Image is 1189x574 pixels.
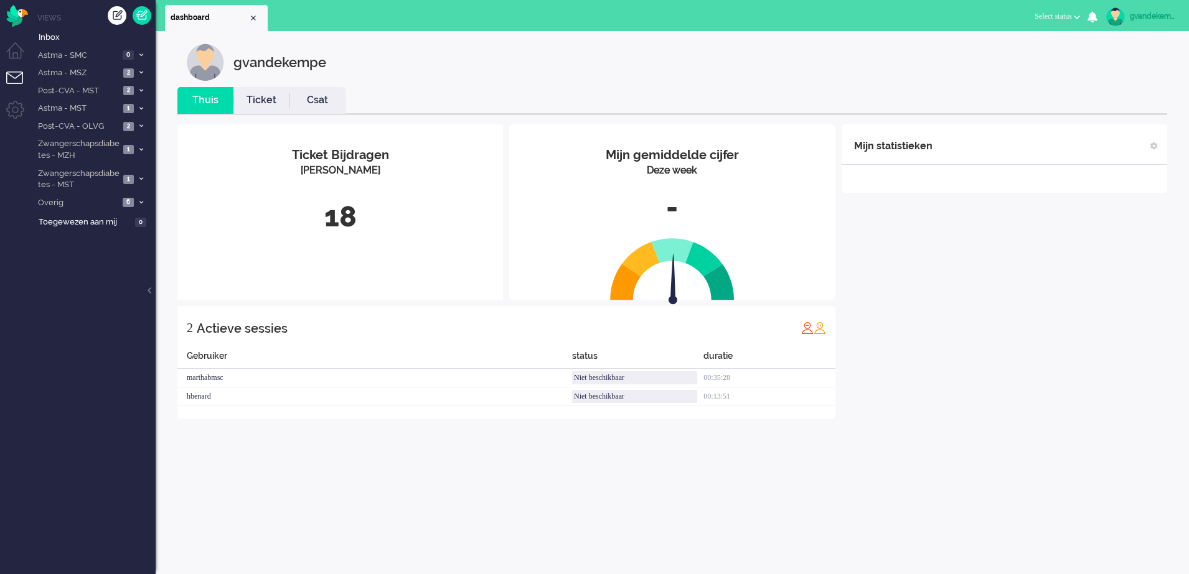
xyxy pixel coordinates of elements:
span: Select status [1035,12,1072,21]
img: customer.svg [187,44,224,81]
li: Ticket [233,87,289,114]
span: 0 [123,50,134,60]
div: 00:35:28 [703,369,835,387]
span: Overig [36,197,119,209]
li: Thuis [177,87,233,114]
span: Post-CVA - OLVG [36,121,120,132]
div: Mijn statistieken [854,134,933,159]
a: gvandekempe [1104,7,1177,26]
button: Select status [1027,7,1088,25]
div: 2 [187,315,193,340]
span: 1 [123,145,134,154]
img: semi_circle.svg [610,238,735,300]
span: Astma - MST [36,103,120,114]
span: 6 [123,198,134,207]
li: Csat [289,87,345,114]
li: Dashboard menu [6,42,34,70]
div: 00:13:51 [703,387,835,406]
li: Select status [1027,4,1088,31]
li: Admin menu [6,101,34,129]
div: gvandekempe [1130,10,1177,22]
img: avatar [1106,7,1125,26]
span: Astma - SMC [36,50,119,62]
div: Close tab [248,13,258,23]
div: Niet beschikbaar [572,371,697,384]
img: profile_red.svg [801,322,814,334]
div: 18 [187,197,494,238]
img: arrow.svg [646,254,700,307]
div: - [519,187,825,228]
li: Dashboard [165,5,268,31]
span: Inbox [39,32,156,44]
div: status [572,349,703,369]
li: Views [37,12,156,23]
a: Ticket [233,93,289,108]
span: dashboard [171,12,248,23]
div: Ticket Bijdragen [187,146,494,164]
span: 1 [123,175,134,184]
a: Toegewezen aan mij 0 [36,215,156,228]
div: marthabmsc [177,369,572,387]
div: Niet beschikbaar [572,390,697,403]
div: hbenard [177,387,572,406]
span: Zwangerschapsdiabetes - MZH [36,138,120,161]
div: Mijn gemiddelde cijfer [519,146,825,164]
span: 2 [123,86,134,95]
div: Creëer ticket [108,6,126,25]
a: Thuis [177,93,233,108]
a: Quick Ticket [133,6,151,25]
div: Gebruiker [177,349,572,369]
div: Deze week [519,164,825,178]
li: Tickets menu [6,72,34,100]
span: Toegewezen aan mij [39,216,131,228]
a: Omnidesk [6,8,28,17]
div: duratie [703,349,835,369]
img: profile_orange.svg [814,322,826,334]
div: Actieve sessies [197,316,288,341]
span: 2 [123,122,134,131]
a: Csat [289,93,345,108]
span: 0 [135,218,146,227]
span: Astma - MSZ [36,67,120,79]
img: flow_omnibird.svg [6,5,28,27]
span: Post-CVA - MST [36,85,120,97]
a: Inbox [36,30,156,44]
div: gvandekempe [233,44,326,81]
span: 2 [123,68,134,78]
div: [PERSON_NAME] [187,164,494,178]
span: 1 [123,104,134,113]
span: Zwangerschapsdiabetes - MST [36,168,120,191]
